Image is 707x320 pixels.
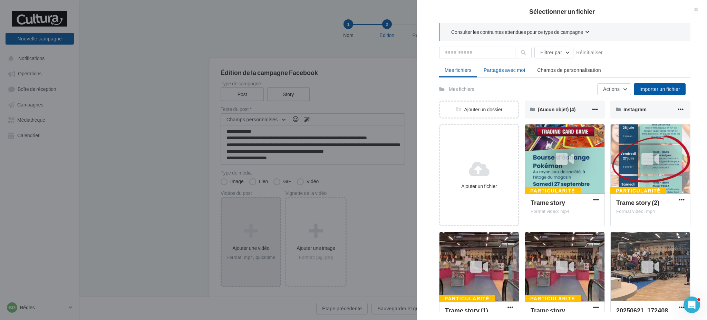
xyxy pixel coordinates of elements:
span: (Aucun objet) (4) [538,106,575,112]
span: Trame story (2) [616,199,659,206]
div: Particularité [525,187,581,195]
button: Importer un fichier [634,83,686,95]
div: Particularité [439,295,495,302]
button: Filtrer par [534,47,573,58]
span: Trame story (1) [445,307,488,314]
h2: Sélectionner un fichier [428,8,696,15]
span: 20250621_172408 [616,307,668,314]
div: Mes fichiers [449,86,474,93]
span: Trame story [531,199,565,206]
div: Ajouter un fichier [443,183,515,190]
span: Champs de personnalisation [537,67,601,73]
div: Ajouter un dossier [440,106,518,113]
div: Particularité [525,295,581,302]
span: Instagram [623,106,647,112]
span: Importer un fichier [639,86,680,92]
span: Partagés avec moi [484,67,525,73]
span: Trame story [531,307,565,314]
span: Consulter les contraintes attendues pour ce type de campagne [451,29,583,36]
span: Actions [603,86,620,92]
div: Format video: mp4 [531,208,599,215]
span: Mes fichiers [445,67,472,73]
button: Consulter les contraintes attendues pour ce type de campagne [451,28,589,37]
div: Particularité [610,187,666,195]
button: Réinitialiser [573,48,606,57]
div: Format video: mp4 [616,208,685,215]
iframe: Intercom live chat [684,297,700,313]
button: Actions [597,83,631,95]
